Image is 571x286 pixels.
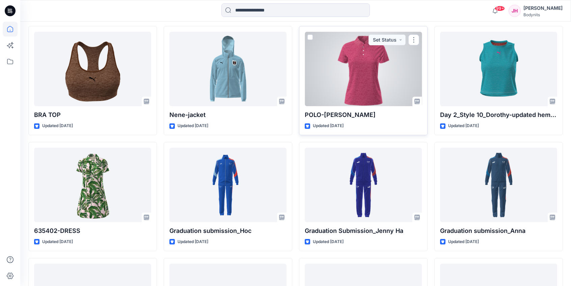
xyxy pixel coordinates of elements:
[42,238,73,245] p: Updated [DATE]
[305,148,422,222] a: Graduation Submission_Jenny Ha
[34,226,151,236] p: 635402-DRESS
[169,148,287,222] a: Graduation submission_Hoc
[34,32,151,106] a: BRA TOP
[178,238,208,245] p: Updated [DATE]
[448,122,479,129] p: Updated [DATE]
[509,5,521,17] div: JH
[440,32,557,106] a: Day 2_Style 10_Dorothy-updated hem as support team adv
[313,238,344,245] p: Updated [DATE]
[523,4,563,12] div: [PERSON_NAME]
[34,148,151,222] a: 635402-DRESS
[169,110,287,120] p: Nene-jacket
[42,122,73,129] p: Updated [DATE]
[178,122,208,129] p: Updated [DATE]
[495,6,505,11] span: 99+
[440,226,557,236] p: Graduation submission_Anna
[440,110,557,120] p: Day 2_Style 10_Dorothy-updated hem as support team adv
[305,32,422,106] a: POLO-DOROTHY
[305,110,422,120] p: POLO-[PERSON_NAME]
[169,226,287,236] p: Graduation submission_Hoc
[448,238,479,245] p: Updated [DATE]
[34,110,151,120] p: BRA TOP
[523,12,563,17] div: Bodynits
[313,122,344,129] p: Updated [DATE]
[440,148,557,222] a: Graduation submission_Anna
[305,226,422,236] p: Graduation Submission_Jenny Ha
[169,32,287,106] a: Nene-jacket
